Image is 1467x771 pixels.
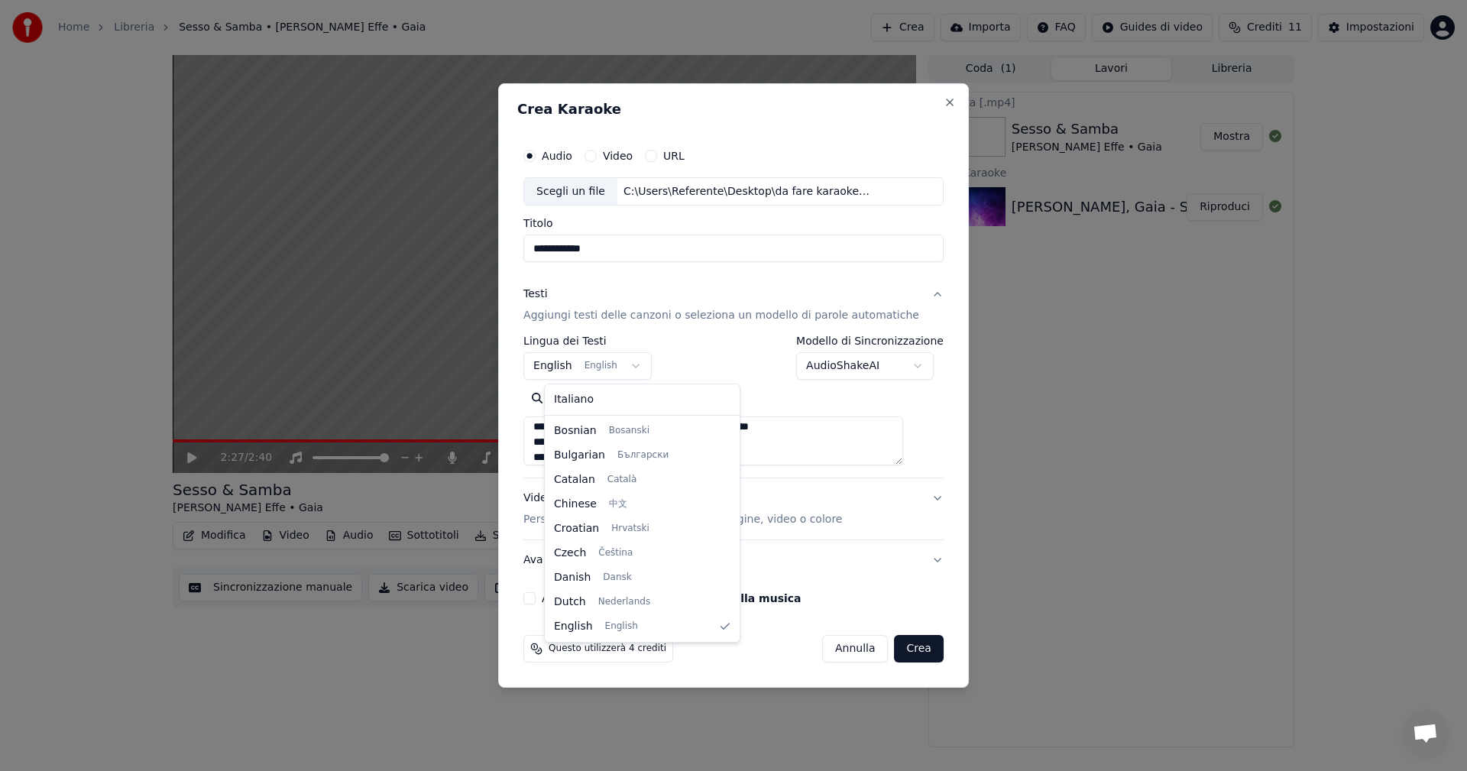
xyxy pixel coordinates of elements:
span: Čeština [598,547,633,559]
span: Chinese [554,497,597,512]
span: Nederlands [598,596,650,608]
span: Català [607,474,636,486]
span: Български [617,449,669,462]
span: Hrvatski [611,523,649,535]
span: 中文 [609,498,627,510]
span: Bosanski [609,425,649,437]
span: Italiano [554,392,594,407]
span: Bulgarian [554,448,605,463]
span: Dansk [603,572,631,584]
span: Czech [554,546,586,561]
span: English [605,620,638,633]
span: Catalan [554,472,595,488]
span: Danish [554,570,591,585]
span: Croatian [554,521,599,536]
span: Dutch [554,594,586,610]
span: Bosnian [554,423,597,439]
span: English [554,619,593,634]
